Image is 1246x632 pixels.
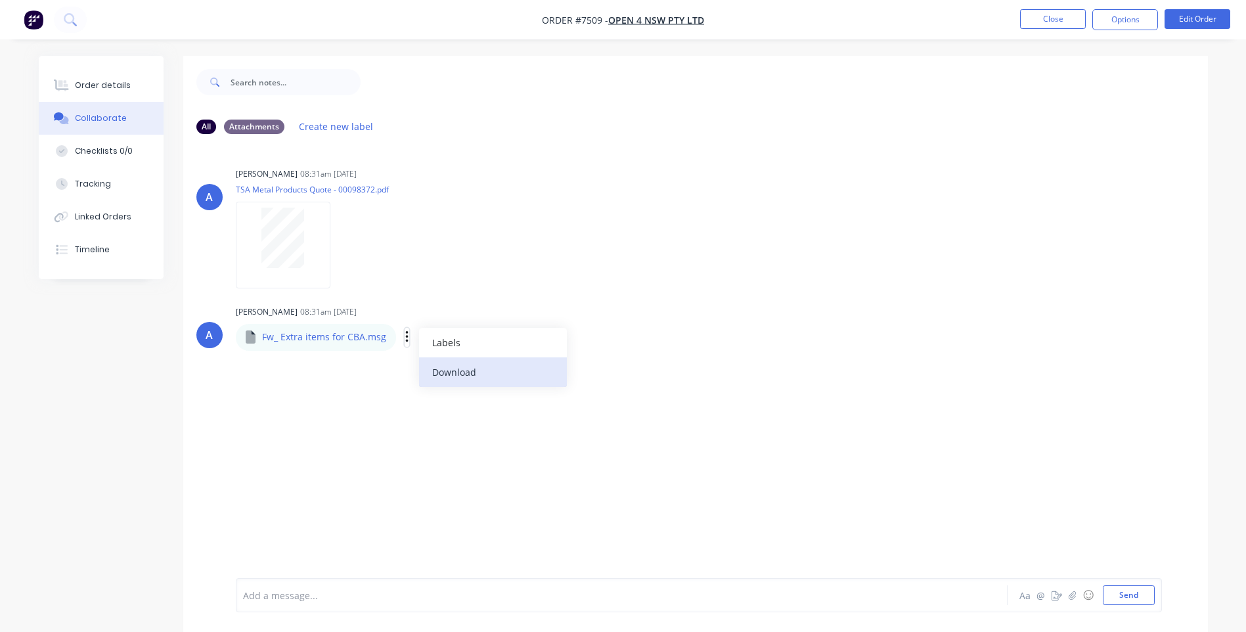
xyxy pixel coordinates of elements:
img: Factory [24,10,43,30]
div: Timeline [75,244,110,256]
button: Labels [419,328,567,357]
button: Tracking [39,168,164,200]
p: TSA Metal Products Quote - 00098372.pdf [236,184,389,195]
div: Linked Orders [75,211,131,223]
button: Send [1103,585,1155,605]
input: Search notes... [231,69,361,95]
button: Aa [1017,587,1033,603]
button: Download [419,357,567,387]
div: Checklists 0/0 [75,145,133,157]
button: Timeline [39,233,164,266]
button: Collaborate [39,102,164,135]
button: Create new label [292,118,380,135]
div: [PERSON_NAME] [236,306,298,318]
button: @ [1033,587,1049,603]
button: Linked Orders [39,200,164,233]
div: Collaborate [75,112,127,124]
div: 08:31am [DATE] [300,168,357,180]
div: 08:31am [DATE] [300,306,357,318]
div: A [206,327,213,343]
button: Close [1020,9,1086,29]
button: Edit Order [1165,9,1230,29]
div: All [196,120,216,134]
div: [PERSON_NAME] [236,168,298,180]
p: Fw_ Extra items for CBA.msg [262,330,386,344]
a: OPEN 4 NSW Pty Ltd [608,14,704,26]
button: Options [1092,9,1158,30]
button: Order details [39,69,164,102]
span: Order #7509 - [542,14,608,26]
div: A [206,189,213,205]
div: Attachments [224,120,284,134]
button: Checklists 0/0 [39,135,164,168]
button: ☺ [1080,587,1096,603]
div: Order details [75,79,131,91]
div: Tracking [75,178,111,190]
